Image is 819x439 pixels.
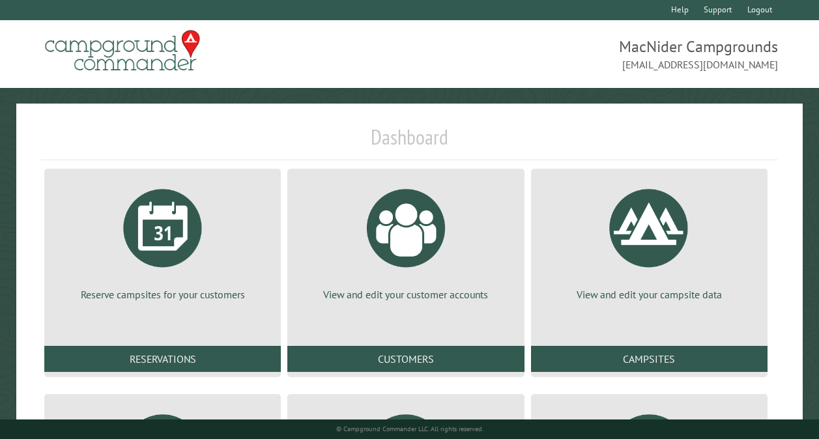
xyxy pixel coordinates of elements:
[44,346,281,372] a: Reservations
[410,36,779,72] span: MacNider Campgrounds [EMAIL_ADDRESS][DOMAIN_NAME]
[60,179,265,302] a: Reserve campsites for your customers
[547,179,752,302] a: View and edit your campsite data
[336,425,483,433] small: © Campground Commander LLC. All rights reserved.
[287,346,524,372] a: Customers
[41,124,778,160] h1: Dashboard
[41,25,204,76] img: Campground Commander
[303,287,508,302] p: View and edit your customer accounts
[303,179,508,302] a: View and edit your customer accounts
[547,287,752,302] p: View and edit your campsite data
[531,346,768,372] a: Campsites
[60,287,265,302] p: Reserve campsites for your customers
